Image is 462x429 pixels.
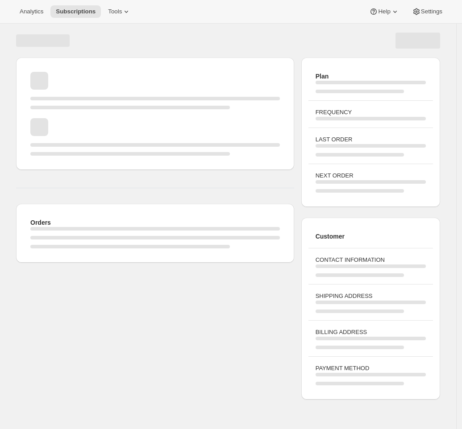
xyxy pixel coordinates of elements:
h2: Orders [30,218,280,227]
h2: Customer [316,232,426,241]
h3: CONTACT INFORMATION [316,256,426,264]
span: Subscriptions [56,8,96,15]
span: Help [378,8,390,15]
h3: LAST ORDER [316,135,426,144]
h3: PAYMENT METHOD [316,364,426,373]
span: Analytics [20,8,43,15]
h3: SHIPPING ADDRESS [316,292,426,301]
h3: NEXT ORDER [316,171,426,180]
button: Help [364,5,404,18]
h3: BILLING ADDRESS [316,328,426,337]
button: Tools [103,5,136,18]
h3: FREQUENCY [316,108,426,117]
span: Settings [421,8,442,15]
button: Subscriptions [50,5,101,18]
h2: Plan [316,72,426,81]
span: Tools [108,8,122,15]
div: Page loading [5,24,451,403]
button: Analytics [14,5,49,18]
button: Settings [407,5,448,18]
